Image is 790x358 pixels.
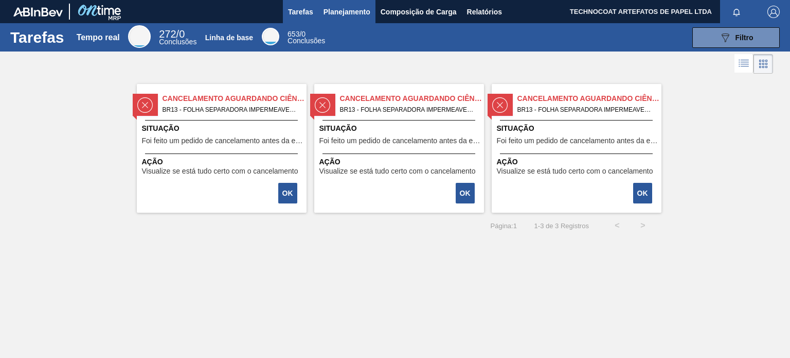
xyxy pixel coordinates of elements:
font: BR13 - FOLHA SEPARADORA IMPERMEAVEL Pedido - 2006440 [340,106,521,113]
div: Completar tarefa: 29983300 [634,182,653,204]
div: Tempo real [159,30,196,45]
font: Registros [561,222,589,230]
font: OK [282,189,293,197]
font: Linha de base [205,33,253,42]
font: Foi feito um pedido de cancelamento antes da etapa de aguardando faturamento [319,137,578,145]
img: Sair [767,6,780,18]
img: TNhmsLtSVTkK8tSr43FrP2fwEKptu5GPRR3wAAAABJRU5ErkJggg== [13,7,63,16]
font: Situação [497,124,534,132]
font: Ação [497,158,518,166]
img: status [315,97,330,113]
font: Foi feito um pedido de cancelamento antes da etapa de aguardando faturamento [497,137,756,145]
button: > [630,213,656,238]
font: > [640,221,645,230]
font: Filtro [735,33,753,42]
span: Situação [497,123,659,134]
font: Visualize se está tudo certo com o cancelamento [142,167,298,175]
button: OK [456,183,475,203]
font: Tarefas [288,8,313,16]
font: Cancelamento aguardando ciência [517,94,665,103]
font: Visualize se está tudo certo com o cancelamento [319,167,476,175]
font: Cancelamento aguardando ciência [340,94,487,103]
font: Conclusões [288,37,325,45]
font: Tempo real [77,33,120,42]
button: OK [278,183,297,203]
font: < [615,221,619,230]
img: status [492,97,508,113]
font: Relatórios [467,8,502,16]
div: Linha de base [288,31,325,44]
span: Foi feito um pedido de cancelamento antes da etapa de aguardando faturamento [319,137,481,145]
span: 272 [159,28,176,40]
font: 0 [301,30,306,38]
font: BR13 - FOLHA SEPARADORA IMPERMEAVEL Pedido - 2006441 [163,106,344,113]
font: Visualize se está tudo certo com o cancelamento [497,167,653,175]
div: Completar tarefa: 29978656 [279,182,298,204]
font: BR13 - FOLHA SEPARADORA IMPERMEAVEL Pedido - 2006439 [517,106,698,113]
font: Composição de Carga [381,8,457,16]
span: Cancelamento aguardando ciência [517,93,661,104]
font: Conclusões [159,38,196,46]
span: Foi feito um pedido de cancelamento antes da etapa de aguardando faturamento [142,137,304,145]
font: 1 [513,222,517,230]
span: Situação [142,123,304,134]
font: - [538,222,540,230]
font: Foi feito um pedido de cancelamento antes da etapa de aguardando faturamento [142,137,401,145]
font: 3 [555,222,559,230]
button: OK [633,183,652,203]
font: Ação [142,158,163,166]
font: Página [491,222,511,230]
div: Linha de base [262,28,279,45]
div: Visão em Lista [734,54,753,74]
button: Notificações [720,5,753,19]
span: Cancelamento aguardando ciência [163,93,307,104]
font: / [299,30,301,38]
span: BR13 - FOLHA SEPARADORA IMPERMEAVEL Pedido - 2006441 [163,104,298,115]
font: 0 [179,28,185,40]
button: Filtro [692,27,780,48]
font: 1 [534,222,538,230]
font: Tarefas [10,29,64,46]
button: < [604,213,630,238]
div: Tempo real [128,25,151,48]
font: Planejamento [324,8,370,16]
font: Situação [319,124,357,132]
font: Cancelamento aguardando ciência [163,94,310,103]
span: Cancelamento aguardando ciência [340,93,484,104]
font: OK [637,189,648,197]
span: 653 [288,30,299,38]
span: BR13 - FOLHA SEPARADORA IMPERMEAVEL Pedido - 2006440 [340,104,476,115]
font: / [176,28,179,40]
div: Completar tarefa: 29983299 [457,182,476,204]
font: de [546,222,553,230]
font: Ação [319,158,340,166]
div: Visão em Cards [753,54,773,74]
font: TECHNOCOAT ARTEFATOS DE PAPEL LTDA [570,8,712,15]
font: : [511,222,513,230]
span: BR13 - FOLHA SEPARADORA IMPERMEAVEL Pedido - 2006439 [517,104,653,115]
font: OK [460,189,471,197]
font: 3 [540,222,544,230]
span: Foi feito um pedido de cancelamento antes da etapa de aguardando faturamento [497,137,659,145]
font: Situação [142,124,179,132]
span: Situação [319,123,481,134]
img: status [137,97,153,113]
